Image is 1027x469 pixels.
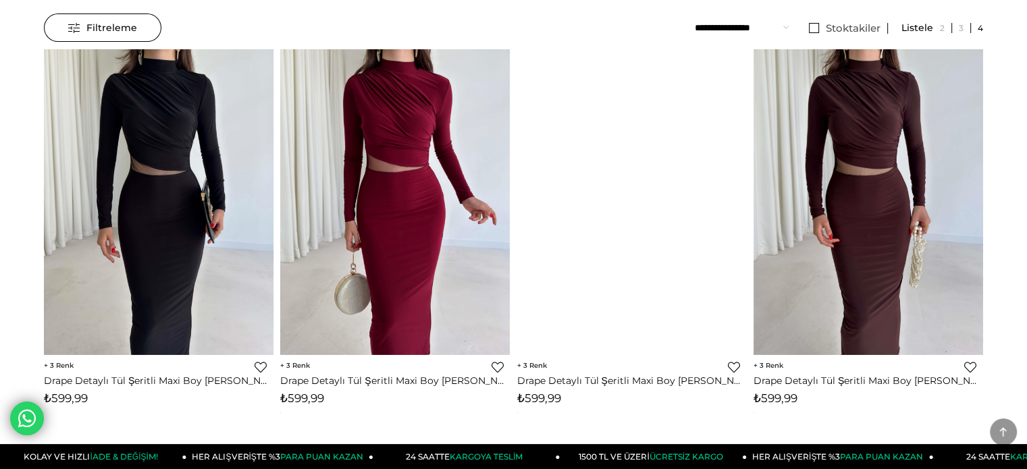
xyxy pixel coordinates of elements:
a: 1500 TL VE ÜZERİÜCRETSİZ KARGO [560,444,747,469]
span: Filtreleme [68,14,137,41]
img: png;base64,iVBORw0KGgoAAAANSUhEUgAAAAEAAAABCAYAAAAfFcSJAAAAAXNSR0IArs4c6QAAAA1JREFUGFdjePfu3X8ACW... [754,412,754,413]
img: png;base64,iVBORw0KGgoAAAANSUhEUgAAAAEAAAABCAYAAAAfFcSJAAAAAXNSR0IArs4c6QAAAA1JREFUGFdjePfu3X8ACW... [44,413,45,414]
span: Stoktakiler [826,22,880,34]
img: png;base64,iVBORw0KGgoAAAANSUhEUgAAAAEAAAABCAYAAAAfFcSJAAAAAXNSR0IArs4c6QAAAA1JREFUGFdjePfu3X8ACW... [517,413,518,414]
span: 3 [754,361,783,370]
a: Favorilere Ekle [255,361,267,373]
span: ₺599,99 [44,391,88,405]
img: Drape Detaylı Tül Şeritli Maxi Boy Lelia Bordo Kadın elbise 26K017 [280,49,510,355]
span: 3 [44,361,74,370]
span: PARA PUAN KAZAN [280,451,363,462]
img: Drape Detaylı Tül Şeritli Maxi Boy Lelia Kahve Kadın elbise 26K017 [754,49,983,355]
img: Drape Detaylı Tül Şeritli Maxi Boy Lelia Siyah Kadın elbise 26K017 [44,49,273,355]
a: HER ALIŞVERİŞTE %3PARA PUAN KAZAN [747,444,934,469]
span: ₺599,99 [280,391,324,405]
span: 3 [280,361,310,370]
span: 3 [517,361,547,370]
img: png;base64,iVBORw0KGgoAAAANSUhEUgAAAAEAAAABCAYAAAAfFcSJAAAAAXNSR0IArs4c6QAAAA1JREFUGFdjePfu3X8ACW... [280,412,281,413]
span: İADE & DEĞİŞİM! [90,451,157,462]
span: PARA PUAN KAZAN [840,451,923,462]
a: Favorilere Ekle [964,361,976,373]
a: Drape Detaylı Tül Şeritli Maxi Boy [PERSON_NAME] Bordo Kadın elbise 26K017 [280,375,510,387]
img: png;base64,iVBORw0KGgoAAAANSUhEUgAAAAEAAAABCAYAAAAfFcSJAAAAAXNSR0IArs4c6QAAAA1JREFUGFdjePfu3X8ACW... [754,413,754,414]
img: png;base64,iVBORw0KGgoAAAANSUhEUgAAAAEAAAABCAYAAAAfFcSJAAAAAXNSR0IArs4c6QAAAA1JREFUGFdjePfu3X8ACW... [280,413,281,414]
a: Drape Detaylı Tül Şeritli Maxi Boy [PERSON_NAME] Haki Kadın elbise 26K017 [517,375,747,387]
a: 24 SAATTEKARGOYA TESLİM [373,444,560,469]
a: Favorilere Ekle [728,361,740,373]
a: HER ALIŞVERİŞTE %3PARA PUAN KAZAN [187,444,374,469]
span: KARGOYA TESLİM [450,451,523,462]
img: png;base64,iVBORw0KGgoAAAANSUhEUgAAAAEAAAABCAYAAAAfFcSJAAAAAXNSR0IArs4c6QAAAA1JREFUGFdjePfu3X8ACW... [44,412,45,413]
a: Stoktakiler [802,23,888,34]
span: ₺599,99 [517,391,561,405]
span: ₺599,99 [754,391,797,405]
img: png;base64,iVBORw0KGgoAAAANSUhEUgAAAAEAAAABCAYAAAAfFcSJAAAAAXNSR0IArs4c6QAAAA1JREFUGFdjePfu3X8ACW... [517,412,518,413]
a: Favorilere Ekle [492,361,504,373]
a: Drape Detaylı Tül Şeritli Maxi Boy [PERSON_NAME] Siyah Kadın elbise 26K017 [44,375,273,387]
span: ÜCRETSİZ KARGO [650,451,723,462]
a: Drape Detaylı Tül Şeritli Maxi Boy [PERSON_NAME] Kahve Kadın elbise 26K017 [754,375,983,387]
